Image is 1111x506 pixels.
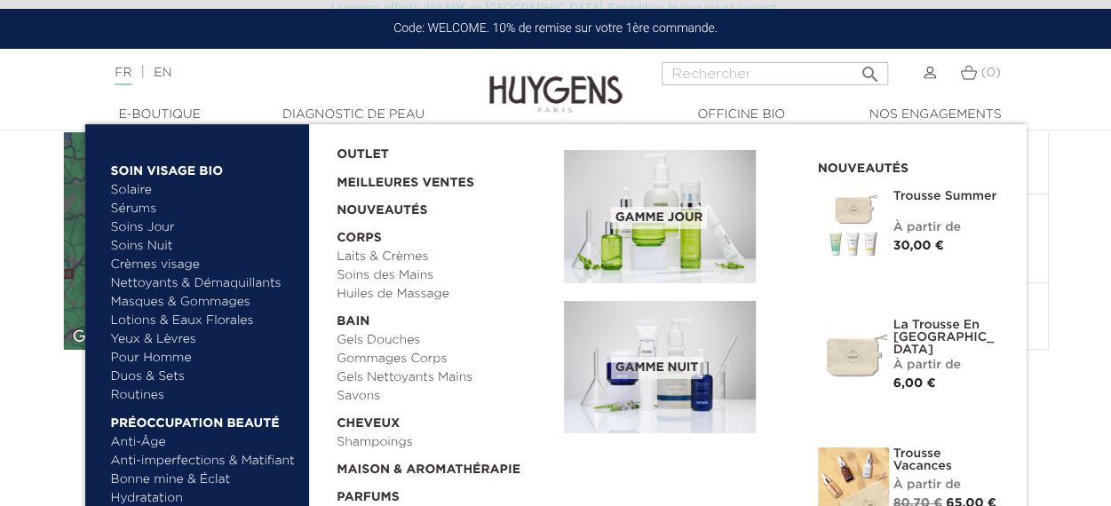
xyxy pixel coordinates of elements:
[893,356,1000,375] div: À partir de
[611,207,707,229] span: Gamme jour
[337,248,552,266] a: Laits & Crèmes
[111,153,297,181] a: Soin Visage Bio
[111,330,297,349] a: Yeux & Lèvres
[111,274,297,293] a: Nettoyants & Démaquillants
[893,476,1000,494] div: À partir de
[111,349,297,368] a: Pour Homme
[611,357,702,379] span: Gamme nuit
[68,326,127,349] img: Google
[111,218,297,237] a: Soins Jour
[564,301,756,434] img: routine_nuit_banner.jpg
[662,62,888,85] input: Rechercher
[111,470,297,489] a: Bonne mine & Éclat
[981,67,1001,79] span: (0)
[337,331,552,350] a: Gels Douches
[337,164,536,193] a: Meilleures Ventes
[337,266,552,285] a: Soins des Mains
[111,433,297,452] a: Anti-Âge
[337,368,552,387] a: Gels Nettoyants Mains
[337,137,536,164] a: OUTLET
[111,312,297,330] a: Lotions & Eaux Florales
[337,304,552,331] a: Bain
[154,67,171,79] a: EN
[564,301,791,434] a: Gamme nuit
[111,181,297,200] a: Solaire
[111,452,297,470] a: Anti-imperfections & Matifiant
[489,47,623,115] img: Huygens
[111,293,297,312] a: Masques & Gommages
[893,218,1000,237] div: À partir de
[337,285,552,304] a: Huiles de Massage
[818,319,889,390] img: La Trousse en Coton
[564,150,756,283] img: routine_jour_banner.jpg
[111,256,297,274] a: Crèmes visage
[893,190,1000,202] a: Trousse Summer
[337,406,552,433] a: Cheveux
[71,106,249,124] a: E-Boutique
[68,326,127,349] a: Ouvrir cette zone dans Google Maps (dans une nouvelle fenêtre)
[860,59,881,80] i: 
[337,220,552,248] a: Corps
[106,62,449,83] div: |
[893,377,936,390] span: 6,00 €
[893,240,944,252] span: 30,00 €
[337,452,552,479] a: Maison & Aromathérapie
[893,447,1000,472] a: Trousse Vacances
[337,350,552,368] a: Gommages Corps
[854,57,886,81] button: 
[111,237,281,256] a: Soins Nuit
[111,386,297,405] a: Routines
[846,106,1024,124] a: Nos engagements
[111,405,297,433] a: Préoccupation beauté
[337,193,552,220] a: Nouveautés
[337,387,552,406] a: Savons
[265,106,442,124] a: Diagnostic de peau
[818,190,889,261] img: Trousse Summer
[337,433,552,452] a: Shampoings
[115,67,131,85] a: FR
[111,368,297,386] a: Duos & Sets
[818,155,1000,177] h2: Nouveautés
[111,200,297,218] a: Sérums
[653,106,830,124] a: Officine Bio
[564,150,791,283] a: Gamme jour
[893,319,1000,356] a: La Trousse en [GEOGRAPHIC_DATA]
